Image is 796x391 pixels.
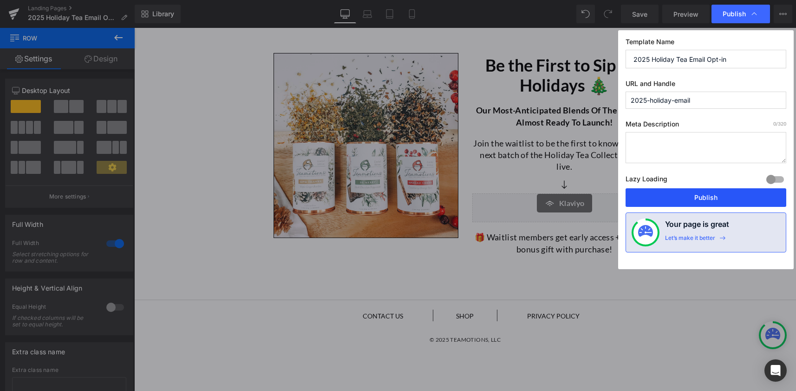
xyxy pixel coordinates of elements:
[773,121,776,126] span: 0
[665,219,729,234] h4: Your page is great
[228,284,269,292] a: Contact us
[626,80,786,92] label: URL and Handle
[764,359,787,382] div: Open Intercom Messenger
[322,284,339,292] a: Shop
[626,173,667,188] label: Lazy Loading
[338,27,523,67] h1: Be the First to Sip the Holidays 🎄
[626,120,786,132] label: Meta Description
[425,170,450,181] span: Klaviyo
[338,67,523,100] div: To enrich screen reader interactions, please activate Accessibility in Grammarly extension settings
[626,38,786,50] label: Template Name
[338,194,523,227] div: To enrich screen reader interactions, please activate Accessibility in Grammarly extension settings
[626,188,786,207] button: Publish
[338,110,523,145] p: Join the waitlist to be the first to know when the next batch of the Holiday Tea Collection goes ...
[338,100,523,145] div: To enrich screen reader interactions, please activate Accessibility in Grammarly extension settings
[338,27,523,67] div: To enrich screen reader interactions, please activate Accessibility in Grammarly extension settings
[338,77,523,100] p: Our most-anticipated blends of the year are almost ready to launch!
[723,10,746,18] span: Publish
[638,225,653,240] img: onboarding-status.svg
[773,121,786,126] span: /320
[393,284,445,292] a: Privacy Policy
[338,204,523,227] p: 🎁 Waitlist members get early access + a special bonus gift with purchase!
[172,307,489,316] p: © 2025 Teamotions, LLC
[665,234,715,246] div: Let’s make it better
